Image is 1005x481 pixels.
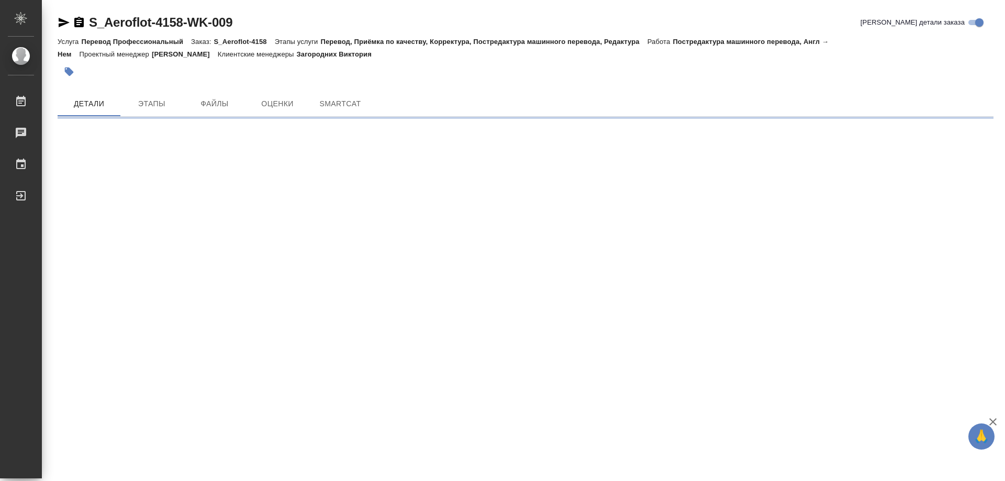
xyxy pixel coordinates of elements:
button: 🙏 [968,423,995,450]
button: Скопировать ссылку для ЯМессенджера [58,16,70,29]
span: Файлы [189,97,240,110]
p: Проектный менеджер [79,50,151,58]
p: [PERSON_NAME] [152,50,218,58]
p: Услуга [58,38,81,46]
p: S_Aeroflot-4158 [214,38,275,46]
span: Оценки [252,97,303,110]
span: 🙏 [973,426,990,448]
p: Работа [647,38,673,46]
button: Добавить тэг [58,60,81,83]
p: Загородних Виктория [297,50,379,58]
a: S_Aeroflot-4158-WK-009 [89,15,232,29]
p: Перевод, Приёмка по качеству, Корректура, Постредактура машинного перевода, Редактура [320,38,647,46]
p: Заказ: [191,38,214,46]
p: Перевод Профессиональный [81,38,191,46]
span: [PERSON_NAME] детали заказа [861,17,965,28]
span: SmartCat [315,97,365,110]
button: Скопировать ссылку [73,16,85,29]
p: Этапы услуги [275,38,321,46]
span: Детали [64,97,114,110]
p: Клиентские менеджеры [218,50,297,58]
span: Этапы [127,97,177,110]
